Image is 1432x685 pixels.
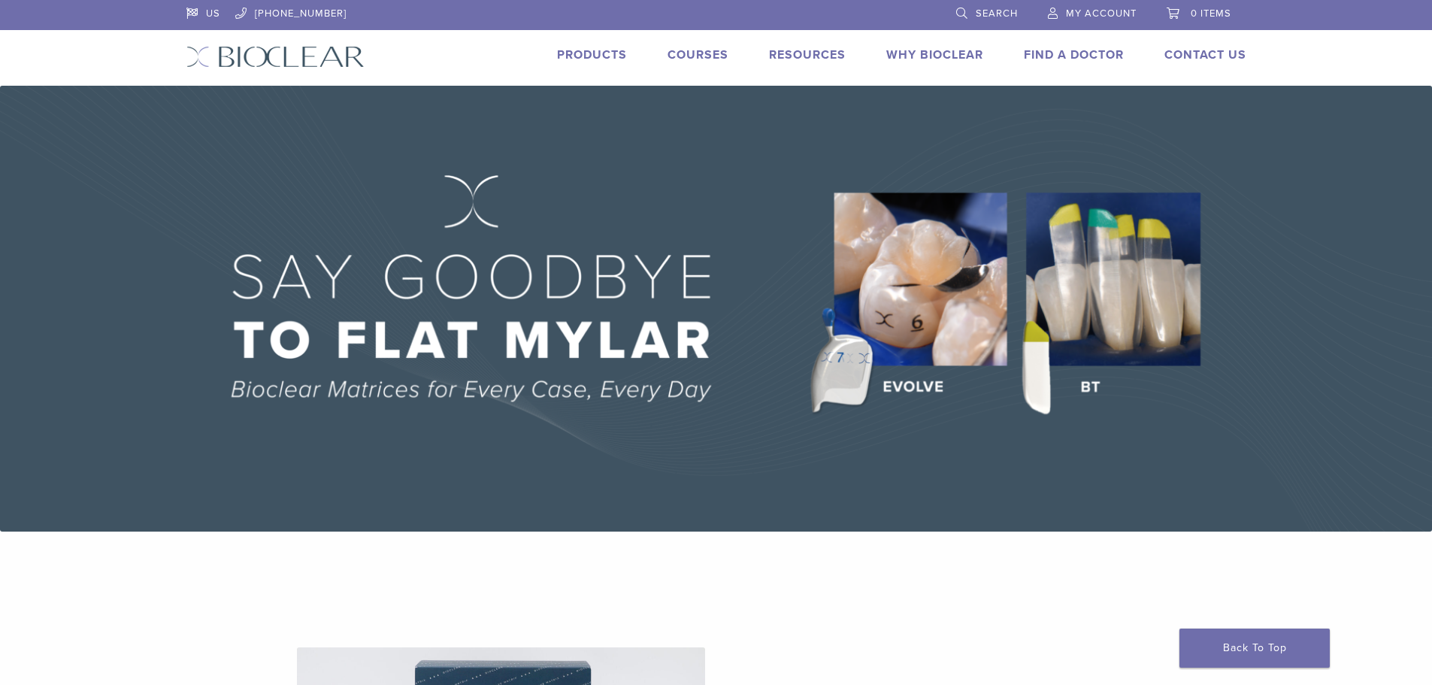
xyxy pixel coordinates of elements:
[186,46,365,68] img: Bioclear
[1179,629,1330,668] a: Back To Top
[557,47,627,62] a: Products
[769,47,846,62] a: Resources
[1066,8,1137,20] span: My Account
[1191,8,1231,20] span: 0 items
[668,47,728,62] a: Courses
[976,8,1018,20] span: Search
[886,47,983,62] a: Why Bioclear
[1024,47,1124,62] a: Find A Doctor
[1164,47,1246,62] a: Contact Us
